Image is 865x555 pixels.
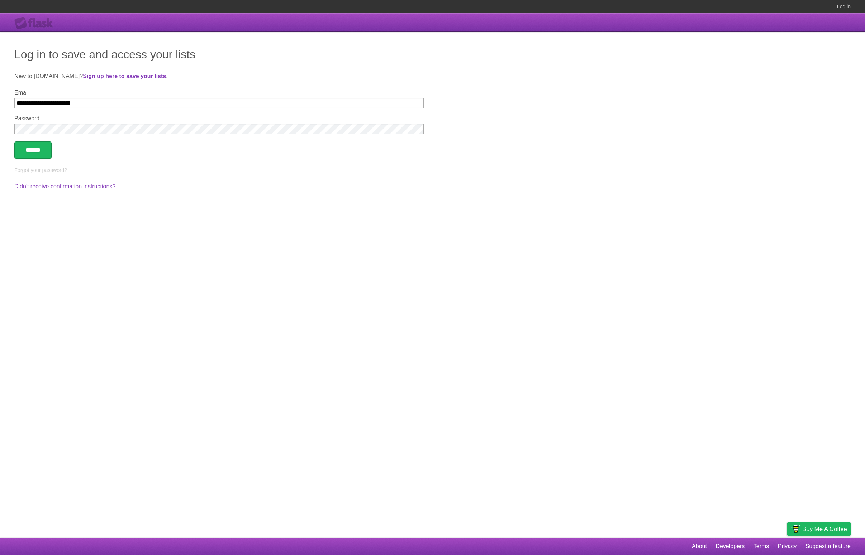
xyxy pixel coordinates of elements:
a: Terms [754,540,769,553]
a: Privacy [778,540,797,553]
a: Sign up here to save your lists [83,73,166,79]
img: Buy me a coffee [791,523,800,535]
a: Suggest a feature [805,540,851,553]
a: Didn't receive confirmation instructions? [14,183,115,189]
div: Flask [14,17,57,30]
p: New to [DOMAIN_NAME]? . [14,72,851,81]
h1: Log in to save and access your lists [14,46,851,63]
a: Buy me a coffee [787,522,851,536]
span: Buy me a coffee [802,523,847,535]
a: Forgot your password? [14,167,67,173]
a: About [692,540,707,553]
label: Password [14,115,424,122]
a: Developers [716,540,745,553]
label: Email [14,90,424,96]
